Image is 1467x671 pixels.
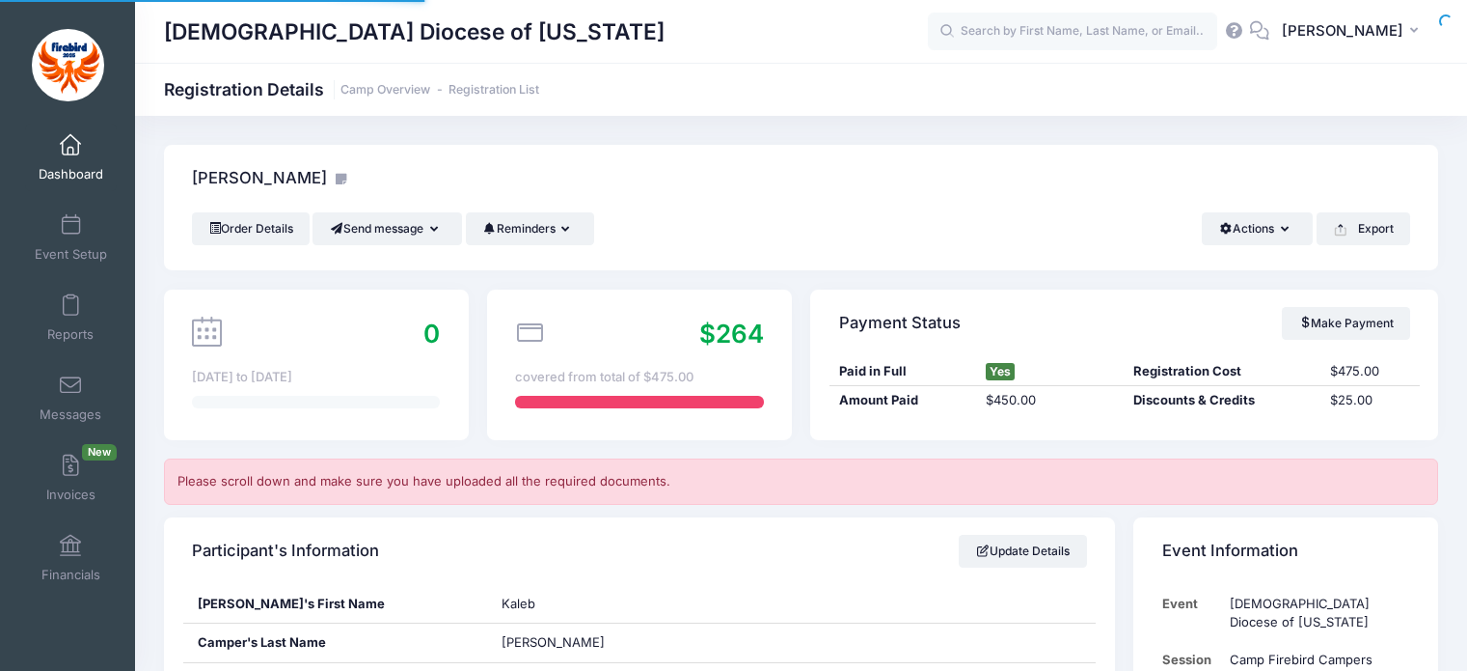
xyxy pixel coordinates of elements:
[340,83,430,98] a: Camp Overview
[1220,585,1409,642] td: [DEMOGRAPHIC_DATA] Diocese of [US_STATE]
[466,212,594,245] button: Reminders
[1321,391,1420,410] div: $25.00
[47,326,94,343] span: Reports
[1125,362,1321,381] div: Registration Cost
[829,391,977,410] div: Amount Paid
[977,391,1125,410] div: $450.00
[502,634,605,650] span: [PERSON_NAME]
[699,319,764,349] span: $264
[312,212,462,245] button: Send message
[839,295,961,350] h4: Payment Status
[39,166,103,182] span: Dashboard
[32,29,104,101] img: Episcopal Diocese of Missouri
[423,319,440,349] span: 0
[25,444,117,512] a: InvoicesNew
[1317,212,1410,245] button: Export
[25,524,117,592] a: Financials
[35,246,107,263] span: Event Setup
[82,444,117,461] span: New
[192,368,440,387] div: [DATE] to [DATE]
[183,624,488,662] div: Camper's Last Name
[164,10,665,54] h1: [DEMOGRAPHIC_DATA] Diocese of [US_STATE]
[25,124,117,191] a: Dashboard
[928,13,1217,51] input: Search by First Name, Last Name, or Email...
[1125,391,1321,410] div: Discounts & Credits
[25,284,117,351] a: Reports
[1162,585,1221,642] td: Event
[448,83,539,98] a: Registration List
[986,363,1015,380] span: Yes
[192,523,379,578] h4: Participant's Information
[183,585,488,624] div: [PERSON_NAME]'s First Name
[192,152,349,207] h4: [PERSON_NAME]
[40,406,101,423] span: Messages
[164,459,1438,505] div: Please scroll down and make sure you have uploaded all the required documents.
[164,79,539,99] h1: Registration Details
[25,204,117,271] a: Event Setup
[41,567,100,583] span: Financials
[192,212,310,245] a: Order Details
[502,596,535,611] span: Kaleb
[46,487,95,503] span: Invoices
[25,364,117,432] a: Messages
[1282,20,1403,42] span: [PERSON_NAME]
[959,535,1087,568] a: Update Details
[1202,212,1313,245] button: Actions
[1321,362,1420,381] div: $475.00
[515,368,763,387] div: covered from total of $475.00
[829,362,977,381] div: Paid in Full
[1269,10,1438,54] button: [PERSON_NAME]
[1282,307,1410,340] a: Make Payment
[1162,523,1298,578] h4: Event Information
